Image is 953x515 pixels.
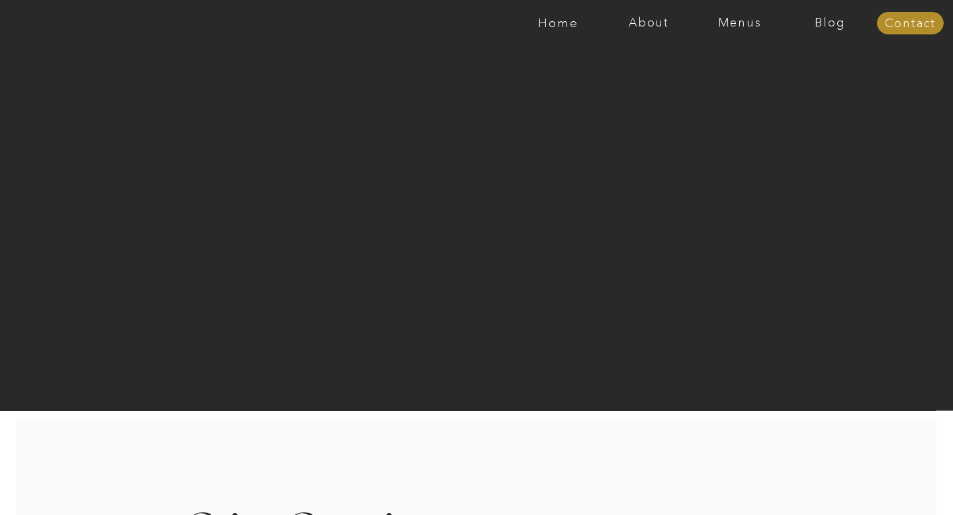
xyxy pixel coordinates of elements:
[513,17,604,30] a: Home
[604,17,694,30] a: About
[694,17,785,30] a: Menus
[877,17,944,30] a: Contact
[785,17,876,30] a: Blog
